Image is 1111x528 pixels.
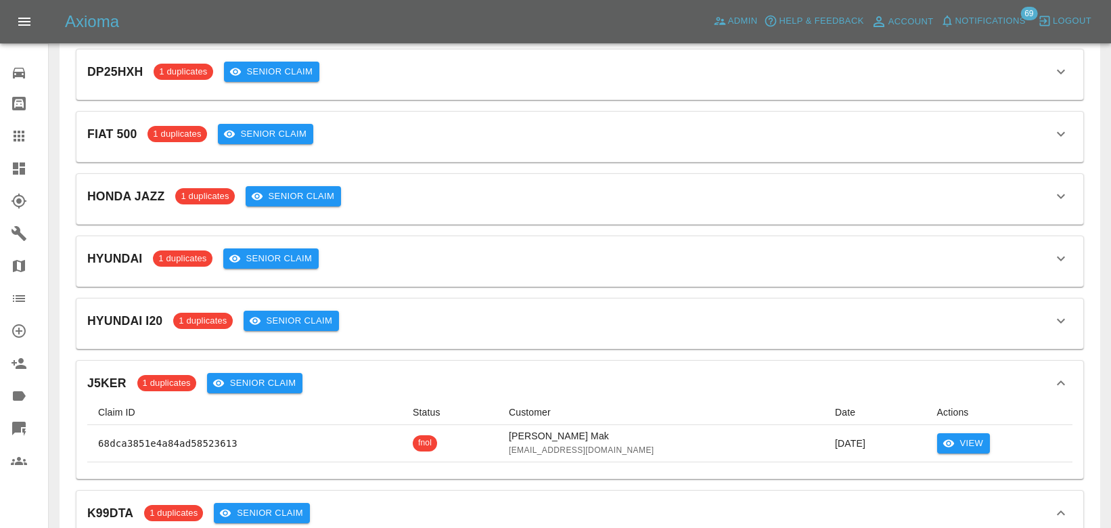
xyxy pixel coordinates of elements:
p: DP25HXH [87,63,143,81]
span: Help & Feedback [779,14,863,29]
span: 1 duplicates [137,376,196,390]
span: 1 duplicates [148,127,206,141]
span: 1 duplicates [154,65,212,79]
span: 1 duplicates [173,314,232,328]
th: Claim ID [87,400,402,425]
th: Actions [926,400,1072,425]
p: [PERSON_NAME] Mak [509,429,813,443]
h5: Axioma [65,11,119,32]
button: Senior Claim [214,503,310,524]
p: K99DTA [87,504,133,522]
th: Date [824,400,926,425]
a: Admin [710,11,761,32]
span: Account [888,14,934,30]
p: HONDA JAZZ [87,188,164,205]
span: [EMAIL_ADDRESS][DOMAIN_NAME] [509,445,654,455]
button: Senior Claim [224,62,320,83]
p: 68dca3851e4a84ad58523613 [98,437,391,450]
button: Senior Claim [207,373,303,394]
p: J5KER [87,374,127,392]
span: 1 duplicates [153,252,212,265]
p: HYUNDAI I20 [87,312,162,330]
button: Senior Claim [223,248,319,269]
button: Senior Claim [246,186,342,207]
p: FIAT 500 [87,125,137,143]
span: Logout [1053,14,1091,29]
th: Customer [498,400,824,425]
span: Notifications [955,14,1026,29]
span: 1 duplicates [175,190,234,203]
th: Status [402,400,498,425]
span: fnol [413,437,437,449]
button: Open drawer [8,5,41,38]
button: Senior Claim [218,124,314,145]
span: 1 duplicates [144,506,203,520]
button: Logout [1035,11,1095,32]
button: View [937,433,991,454]
a: Account [867,11,937,32]
button: Notifications [937,11,1029,32]
span: Admin [728,14,758,29]
span: 69 [1020,7,1037,20]
p: HYUNDAI [87,250,142,267]
button: Senior Claim [244,311,340,332]
button: Help & Feedback [761,11,867,32]
p: [DATE] [835,437,915,450]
